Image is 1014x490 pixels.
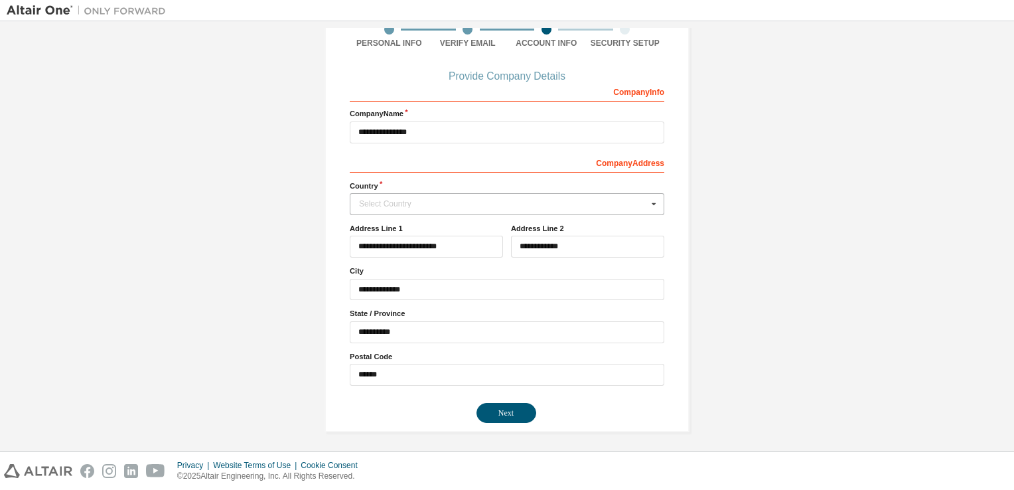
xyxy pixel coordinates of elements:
[350,308,664,319] label: State / Province
[350,72,664,80] div: Provide Company Details
[301,460,365,471] div: Cookie Consent
[350,108,664,119] label: Company Name
[350,351,664,362] label: Postal Code
[350,223,503,234] label: Address Line 1
[146,464,165,478] img: youtube.svg
[586,38,665,48] div: Security Setup
[177,471,366,482] p: © 2025 Altair Engineering, Inc. All Rights Reserved.
[102,464,116,478] img: instagram.svg
[350,38,429,48] div: Personal Info
[429,38,508,48] div: Verify Email
[476,403,536,423] button: Next
[213,460,301,471] div: Website Terms of Use
[507,38,586,48] div: Account Info
[350,181,664,191] label: Country
[350,266,664,276] label: City
[80,464,94,478] img: facebook.svg
[350,151,664,173] div: Company Address
[359,200,648,208] div: Select Country
[7,4,173,17] img: Altair One
[4,464,72,478] img: altair_logo.svg
[124,464,138,478] img: linkedin.svg
[350,80,664,102] div: Company Info
[177,460,213,471] div: Privacy
[511,223,664,234] label: Address Line 2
